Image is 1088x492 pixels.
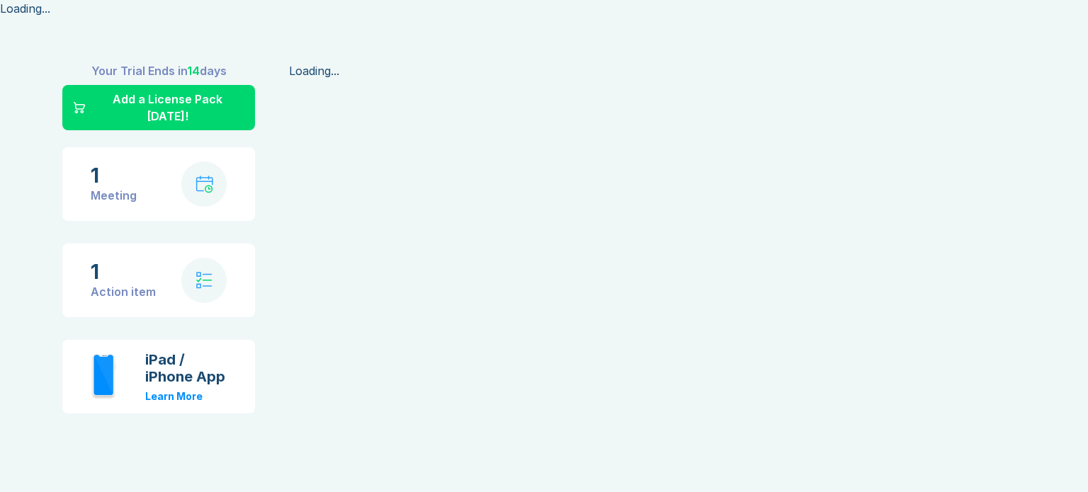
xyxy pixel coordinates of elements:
img: check-list.svg [196,272,212,289]
div: Add a License Pack [DATE]! [91,91,244,125]
div: Action item [91,283,156,300]
div: iPad / iPhone App [145,351,227,385]
img: calendar-with-clock.svg [195,176,213,193]
img: shopping-card.svg [74,102,85,113]
img: iphone.svg [91,353,117,400]
div: Your Trial Ends in days [62,62,255,79]
span: 14 [187,64,200,78]
div: 1 [91,261,156,283]
div: Loading... [289,62,1026,79]
a: Learn More [145,390,203,402]
a: Add a License Pack [DATE]! [62,85,255,130]
div: Meeting [91,187,137,204]
div: 1 [91,164,137,187]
